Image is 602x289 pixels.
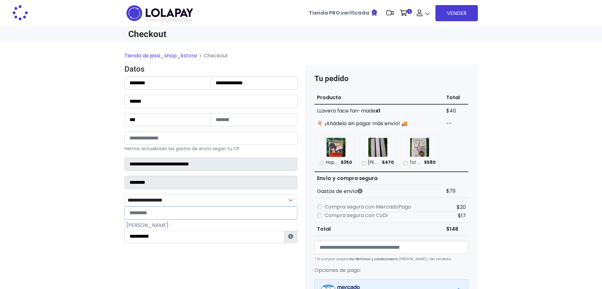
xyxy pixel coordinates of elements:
[325,203,411,211] label: Compra segura con MercadoPago
[368,159,380,166] p: April Cotton 97
[409,159,422,166] p: Txt Minisode 3 con preventa
[326,159,339,166] p: Hope on the street
[368,138,387,157] img: April Cotton 97
[314,257,468,261] p: * Al comprar aceptas de [PERSON_NAME] y del vendedor
[444,91,468,104] th: Total
[314,104,444,117] td: LLavero face fan-made
[444,117,468,130] td: --
[457,203,466,211] span: $20
[382,159,394,166] span: $470
[125,220,297,231] li: [PERSON_NAME]
[124,52,478,65] nav: breadcrumb
[124,3,195,23] img: logo
[314,117,444,130] td: 👇🏼 ¡Añádelo sin pagar más envío! 🚚
[124,52,197,59] a: Tienda de jessi_shop_kstore
[146,17,193,23] span: TRENDIER
[444,104,468,117] td: $40
[124,65,297,74] h4: Datos
[124,145,239,152] small: Hemos actualizado los gastos de envío según tu CP
[314,185,444,198] th: Gastos de envío
[341,159,352,166] span: $350
[314,267,468,274] p: Opciones de pago:
[161,16,169,24] span: GO
[371,9,378,16] img: Tienda verificada
[128,29,297,39] h1: Checkout
[314,74,468,83] h4: Tu pedido
[407,9,412,14] span: 1
[309,9,369,16] b: Tienda PRO verificada
[146,18,161,22] span: POWERED BY
[435,5,478,21] a: VENDER
[197,52,228,60] li: Checkout
[444,185,468,198] td: $79
[314,172,444,185] th: Envío y compra segura
[314,222,444,235] th: Total
[376,107,380,114] strong: x1
[326,138,345,157] img: Hope on the street
[288,234,293,239] i: Estafeta lo usará para ponerse en contacto en caso de tener algún problema con el envío
[350,257,394,261] a: los términos y condiciones
[358,189,363,194] i: Los gastos de envío dependen de códigos postales. ¡Te puedes llevar más productos en un solo envío !
[458,212,466,219] span: $17
[410,138,429,157] img: Txt Minisode 3 con preventa
[444,222,468,235] td: $148
[325,212,388,219] label: Compra segura con CoDi
[424,159,436,166] span: $580
[397,3,414,22] a: 1
[314,91,444,104] th: Producto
